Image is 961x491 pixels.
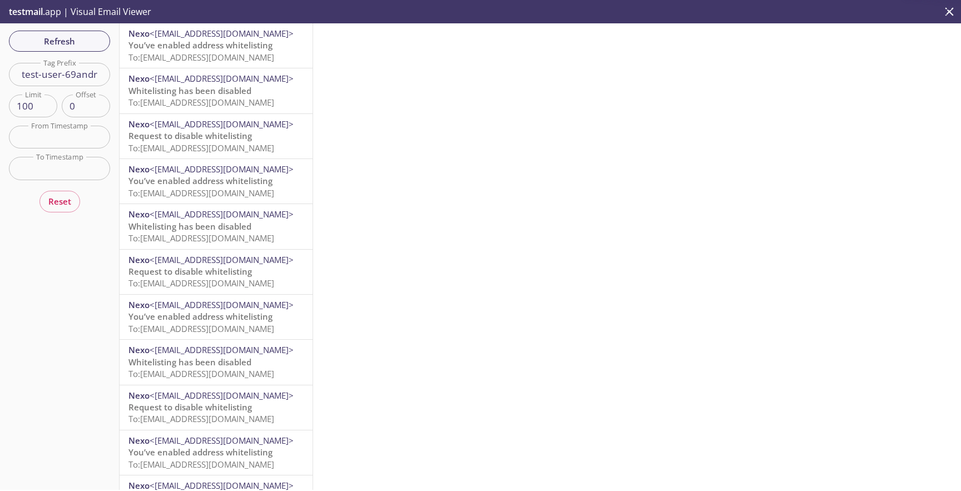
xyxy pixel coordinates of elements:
[9,31,110,52] button: Refresh
[128,142,274,153] span: To: [EMAIL_ADDRESS][DOMAIN_NAME]
[128,130,252,141] span: Request to disable whitelisting
[150,390,294,401] span: <[EMAIL_ADDRESS][DOMAIN_NAME]>
[120,385,313,430] div: Nexo<[EMAIL_ADDRESS][DOMAIN_NAME]>Request to disable whitelistingTo:[EMAIL_ADDRESS][DOMAIN_NAME]
[128,163,150,175] span: Nexo
[128,344,150,355] span: Nexo
[128,175,273,186] span: You’ve enabled address whitelisting
[120,340,313,384] div: Nexo<[EMAIL_ADDRESS][DOMAIN_NAME]>Whitelisting has been disabledTo:[EMAIL_ADDRESS][DOMAIN_NAME]
[18,34,101,48] span: Refresh
[150,344,294,355] span: <[EMAIL_ADDRESS][DOMAIN_NAME]>
[128,73,150,84] span: Nexo
[150,163,294,175] span: <[EMAIL_ADDRESS][DOMAIN_NAME]>
[128,28,150,39] span: Nexo
[128,356,251,368] span: Whitelisting has been disabled
[128,480,150,491] span: Nexo
[128,401,252,413] span: Request to disable whitelisting
[120,295,313,339] div: Nexo<[EMAIL_ADDRESS][DOMAIN_NAME]>You’ve enabled address whitelistingTo:[EMAIL_ADDRESS][DOMAIN_NAME]
[128,413,274,424] span: To: [EMAIL_ADDRESS][DOMAIN_NAME]
[128,435,150,446] span: Nexo
[128,266,252,277] span: Request to disable whitelisting
[128,97,274,108] span: To: [EMAIL_ADDRESS][DOMAIN_NAME]
[150,435,294,446] span: <[EMAIL_ADDRESS][DOMAIN_NAME]>
[128,323,274,334] span: To: [EMAIL_ADDRESS][DOMAIN_NAME]
[48,194,71,209] span: Reset
[128,311,273,322] span: You’ve enabled address whitelisting
[150,254,294,265] span: <[EMAIL_ADDRESS][DOMAIN_NAME]>
[150,28,294,39] span: <[EMAIL_ADDRESS][DOMAIN_NAME]>
[150,118,294,130] span: <[EMAIL_ADDRESS][DOMAIN_NAME]>
[9,6,43,18] span: testmail
[120,250,313,294] div: Nexo<[EMAIL_ADDRESS][DOMAIN_NAME]>Request to disable whitelistingTo:[EMAIL_ADDRESS][DOMAIN_NAME]
[128,447,273,458] span: You’ve enabled address whitelisting
[120,114,313,158] div: Nexo<[EMAIL_ADDRESS][DOMAIN_NAME]>Request to disable whitelistingTo:[EMAIL_ADDRESS][DOMAIN_NAME]
[150,73,294,84] span: <[EMAIL_ADDRESS][DOMAIN_NAME]>
[128,390,150,401] span: Nexo
[120,23,313,68] div: Nexo<[EMAIL_ADDRESS][DOMAIN_NAME]>You’ve enabled address whitelistingTo:[EMAIL_ADDRESS][DOMAIN_NAME]
[150,480,294,491] span: <[EMAIL_ADDRESS][DOMAIN_NAME]>
[120,430,313,475] div: Nexo<[EMAIL_ADDRESS][DOMAIN_NAME]>You’ve enabled address whitelistingTo:[EMAIL_ADDRESS][DOMAIN_NAME]
[128,277,274,289] span: To: [EMAIL_ADDRESS][DOMAIN_NAME]
[128,52,274,63] span: To: [EMAIL_ADDRESS][DOMAIN_NAME]
[150,299,294,310] span: <[EMAIL_ADDRESS][DOMAIN_NAME]>
[128,459,274,470] span: To: [EMAIL_ADDRESS][DOMAIN_NAME]
[128,118,150,130] span: Nexo
[128,221,251,232] span: Whitelisting has been disabled
[128,254,150,265] span: Nexo
[128,39,273,51] span: You’ve enabled address whitelisting
[128,85,251,96] span: Whitelisting has been disabled
[120,204,313,249] div: Nexo<[EMAIL_ADDRESS][DOMAIN_NAME]>Whitelisting has been disabledTo:[EMAIL_ADDRESS][DOMAIN_NAME]
[128,209,150,220] span: Nexo
[39,191,80,212] button: Reset
[128,187,274,199] span: To: [EMAIL_ADDRESS][DOMAIN_NAME]
[120,159,313,204] div: Nexo<[EMAIL_ADDRESS][DOMAIN_NAME]>You’ve enabled address whitelistingTo:[EMAIL_ADDRESS][DOMAIN_NAME]
[150,209,294,220] span: <[EMAIL_ADDRESS][DOMAIN_NAME]>
[128,232,274,244] span: To: [EMAIL_ADDRESS][DOMAIN_NAME]
[128,368,274,379] span: To: [EMAIL_ADDRESS][DOMAIN_NAME]
[120,68,313,113] div: Nexo<[EMAIL_ADDRESS][DOMAIN_NAME]>Whitelisting has been disabledTo:[EMAIL_ADDRESS][DOMAIN_NAME]
[128,299,150,310] span: Nexo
